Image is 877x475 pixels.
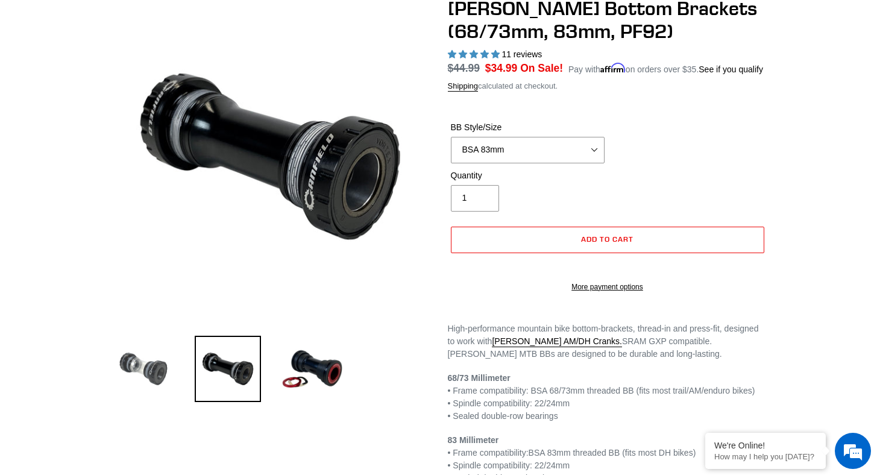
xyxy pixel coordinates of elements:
a: Shipping [448,81,479,92]
p: High-performance mountain bike bottom-brackets, thread-in and press-fit, designed to work with SR... [448,322,767,360]
p: Pay with on orders over $35. [568,60,763,76]
span: Affirm [600,63,626,73]
span: BSA 83mm threaded BB (fits most DH bikes) [529,448,696,458]
span: On Sale! [520,60,563,76]
button: Add to cart [451,227,764,253]
label: BB Style/Size [451,121,605,134]
span: • Frame compatibility: [448,448,529,458]
span: 11 reviews [501,49,542,59]
img: Load image into Gallery viewer, Press Fit 92 Bottom Bracket [279,336,345,402]
s: $44.99 [448,62,480,74]
label: Quantity [451,169,605,182]
span: Add to cart [581,234,633,244]
a: More payment options [451,282,764,292]
a: [PERSON_NAME] AM/DH Cranks. [492,336,622,347]
textarea: Type your message and hit 'Enter' [6,329,230,371]
img: Load image into Gallery viewer, 68/73mm Bottom Bracket [110,336,177,402]
div: Chat with us now [81,68,221,83]
span: 4.91 stars [448,49,502,59]
div: Minimize live chat window [198,6,227,35]
img: d_696896380_company_1647369064580_696896380 [39,60,69,90]
strong: 83 Millimeter [448,435,499,445]
strong: 68/73 Millimeter [448,373,511,383]
a: See if you qualify - Learn more about Affirm Financing (opens in modal) [699,64,763,74]
div: calculated at checkout. [448,80,767,92]
p: How may I help you today? [714,452,817,461]
div: Navigation go back [13,66,31,84]
span: $34.99 [485,62,518,74]
div: We're Online! [714,441,817,450]
p: • Frame compatibility: BSA 68/73mm threaded BB (fits most trail/AM/enduro bikes) • Spindle compat... [448,372,767,423]
span: We're online! [70,152,166,274]
img: Load image into Gallery viewer, 83mm Bottom Bracket [195,336,261,402]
